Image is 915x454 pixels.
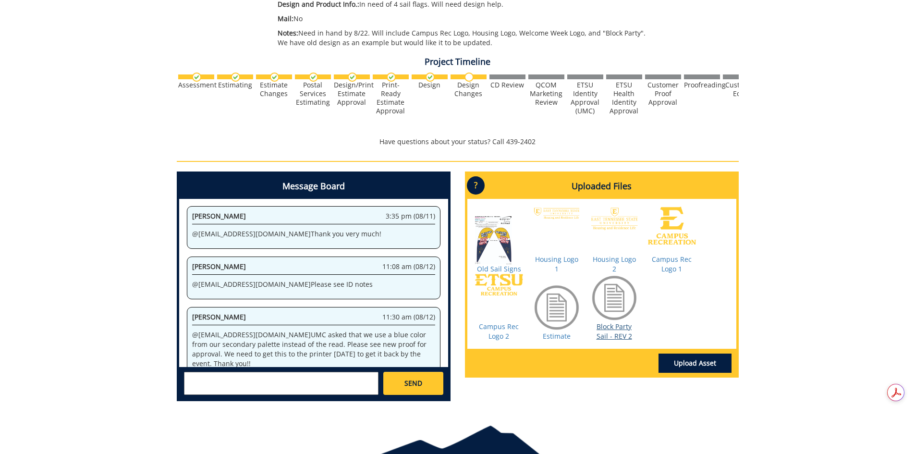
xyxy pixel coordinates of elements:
[451,81,487,98] div: Design Changes
[177,137,739,147] p: Have questions about your status? Call 439-2402
[373,81,409,115] div: Print-Ready Estimate Approval
[179,174,448,199] h4: Message Board
[723,81,759,98] div: Customer Edits
[192,73,201,82] img: checkmark
[270,73,279,82] img: checkmark
[383,372,443,395] a: SEND
[192,280,435,289] p: @ [EMAIL_ADDRESS][DOMAIN_NAME] Please see ID notes
[567,81,603,115] div: ETSU Identity Approval (UMC)
[192,211,246,221] span: [PERSON_NAME]
[645,81,681,107] div: Customer Proof Approval
[192,312,246,321] span: [PERSON_NAME]
[278,14,654,24] p: No
[489,81,525,89] div: CD Review
[606,81,642,115] div: ETSU Health Identity Approval
[382,312,435,322] span: 11:30 am (08/12)
[528,81,564,107] div: QCOM Marketing Review
[192,262,246,271] span: [PERSON_NAME]
[652,255,692,273] a: Campus Rec Logo 1
[382,262,435,271] span: 11:08 am (08/12)
[278,28,298,37] span: Notes:
[295,81,331,107] div: Postal Services Estimating
[464,73,474,82] img: no
[593,255,636,273] a: Housing Logo 2
[217,81,253,89] div: Estimating
[256,81,292,98] div: Estimate Changes
[278,28,654,48] p: Need in hand by 8/22. Will include Campus Rec Logo, Housing Logo, Welcome Week Logo, and "Block P...
[387,73,396,82] img: checkmark
[348,73,357,82] img: checkmark
[192,229,435,239] p: @ [EMAIL_ADDRESS][DOMAIN_NAME] Thank you very much!
[426,73,435,82] img: checkmark
[684,81,720,89] div: Proofreading
[404,379,422,388] span: SEND
[477,264,521,273] a: Old Sail Signs
[178,81,214,89] div: Assessment
[659,354,732,373] a: Upload Asset
[184,372,378,395] textarea: messageToSend
[231,73,240,82] img: checkmark
[192,330,435,368] p: @ [EMAIL_ADDRESS][DOMAIN_NAME] UMC asked that we use a blue color from our secondary palette inst...
[412,81,448,89] div: Design
[597,322,632,341] a: Block Party Sail - REV 2
[334,81,370,107] div: Design/Print Estimate Approval
[467,176,485,195] p: ?
[467,174,736,199] h4: Uploaded Files
[386,211,435,221] span: 3:35 pm (08/11)
[177,57,739,67] h4: Project Timeline
[535,255,578,273] a: Housing Logo 1
[479,322,519,341] a: Campus Rec Logo 2
[543,331,571,341] a: Estimate
[278,14,293,23] span: Mail:
[309,73,318,82] img: checkmark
